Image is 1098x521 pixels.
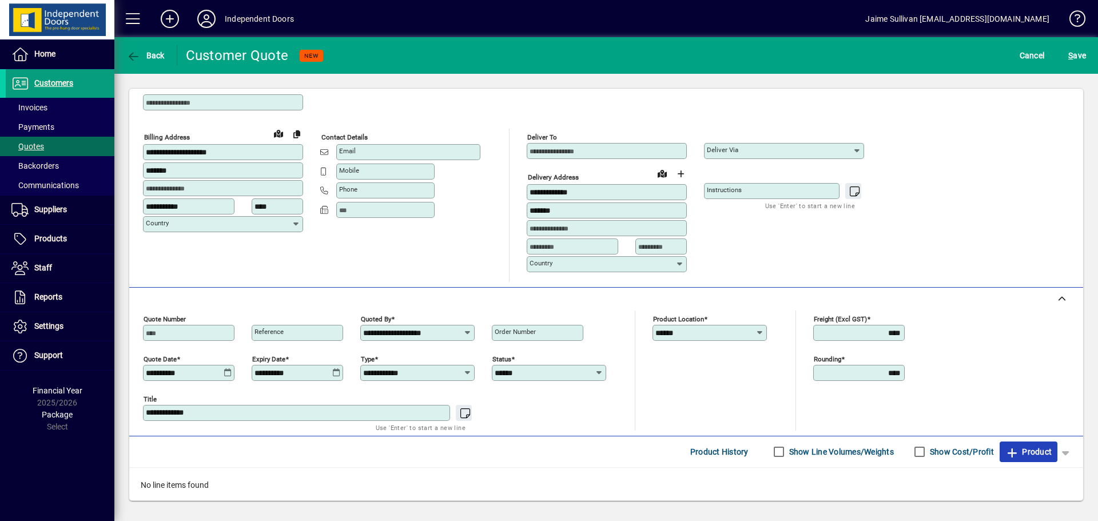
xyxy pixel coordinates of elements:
mat-label: Freight (excl GST) [814,315,867,323]
span: Support [34,351,63,360]
a: Home [6,40,114,69]
a: View on map [653,164,671,182]
span: Reports [34,292,62,301]
mat-label: Expiry date [252,355,285,363]
label: Show Line Volumes/Weights [787,446,894,458]
span: Suppliers [34,205,67,214]
span: Financial Year [33,386,82,395]
span: Products [34,234,67,243]
mat-label: Type [361,355,375,363]
span: Settings [34,321,63,331]
mat-label: Quote date [144,355,177,363]
a: View on map [269,124,288,142]
a: Products [6,225,114,253]
a: Support [6,341,114,370]
button: Product [1000,442,1057,462]
div: Jaime Sullivan [EMAIL_ADDRESS][DOMAIN_NAME] [865,10,1049,28]
span: Quotes [11,142,44,151]
mat-label: Phone [339,185,357,193]
a: Invoices [6,98,114,117]
a: Communications [6,176,114,195]
mat-hint: Use 'Enter' to start a new line [765,199,855,212]
mat-label: Reference [254,328,284,336]
mat-label: Quoted by [361,315,391,323]
button: Profile [188,9,225,29]
span: Back [126,51,165,60]
a: Staff [6,254,114,283]
button: Copy to Delivery address [288,125,306,143]
button: Choose address [671,165,690,183]
mat-label: Deliver To [527,133,557,141]
span: Home [34,49,55,58]
span: Product History [690,443,749,461]
div: No line items found [129,468,1083,503]
a: Suppliers [6,196,114,224]
span: Staff [34,263,52,272]
mat-label: Country [530,259,552,267]
button: Back [124,45,168,66]
div: Independent Doors [225,10,294,28]
span: Invoices [11,103,47,112]
span: Backorders [11,161,59,170]
mat-label: Rounding [814,355,841,363]
span: Product [1005,443,1052,461]
label: Show Cost/Profit [928,446,994,458]
span: S [1068,51,1073,60]
a: Backorders [6,156,114,176]
span: Cancel [1020,46,1045,65]
div: Customer Quote [186,46,289,65]
mat-label: Country [146,219,169,227]
a: Quotes [6,137,114,156]
mat-label: Title [144,395,157,403]
mat-label: Status [492,355,511,363]
button: Add [152,9,188,29]
mat-label: Quote number [144,315,186,323]
span: NEW [304,52,319,59]
span: Package [42,410,73,419]
button: Product History [686,442,753,462]
span: Communications [11,181,79,190]
mat-label: Mobile [339,166,359,174]
mat-label: Product location [653,315,704,323]
a: Settings [6,312,114,341]
a: Payments [6,117,114,137]
mat-label: Deliver via [707,146,738,154]
mat-label: Instructions [707,186,742,194]
mat-hint: Use 'Enter' to start a new line [376,421,466,434]
span: Customers [34,78,73,88]
button: Save [1065,45,1089,66]
span: Payments [11,122,54,132]
button: Cancel [1017,45,1048,66]
mat-label: Email [339,147,356,155]
a: Knowledge Base [1061,2,1084,39]
mat-label: Order number [495,328,536,336]
span: ave [1068,46,1086,65]
a: Reports [6,283,114,312]
app-page-header-button: Back [114,45,177,66]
